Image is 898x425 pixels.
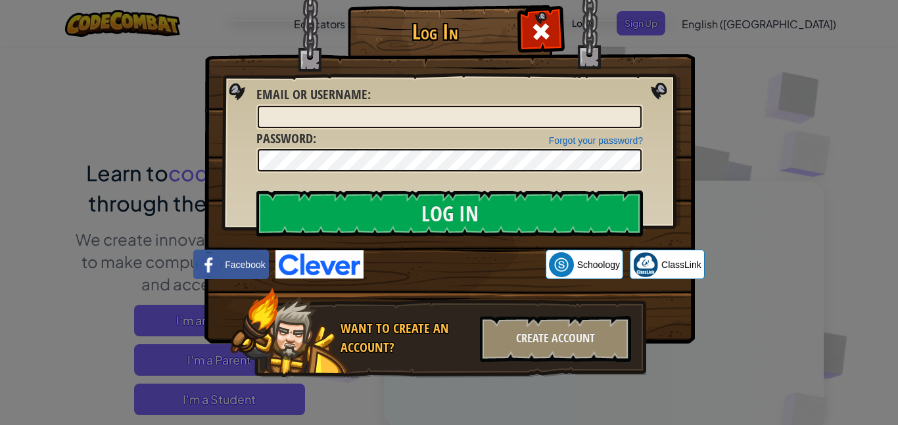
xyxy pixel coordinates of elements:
[256,129,316,148] label: :
[549,135,643,146] a: Forgot your password?
[351,20,519,43] h1: Log In
[256,85,367,103] span: Email or Username
[256,190,643,236] input: Log In
[256,129,313,147] span: Password
[633,252,658,277] img: classlink-logo-small.png
[197,252,222,277] img: facebook_small.png
[661,258,701,271] span: ClassLink
[341,319,472,357] div: Want to create an account?
[275,250,364,279] img: clever-logo-blue.png
[225,258,265,271] span: Facebook
[549,252,574,277] img: schoology.png
[256,85,371,104] label: :
[577,258,620,271] span: Schoology
[364,250,546,279] iframe: Sign in with Google Button
[480,316,631,362] div: Create Account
